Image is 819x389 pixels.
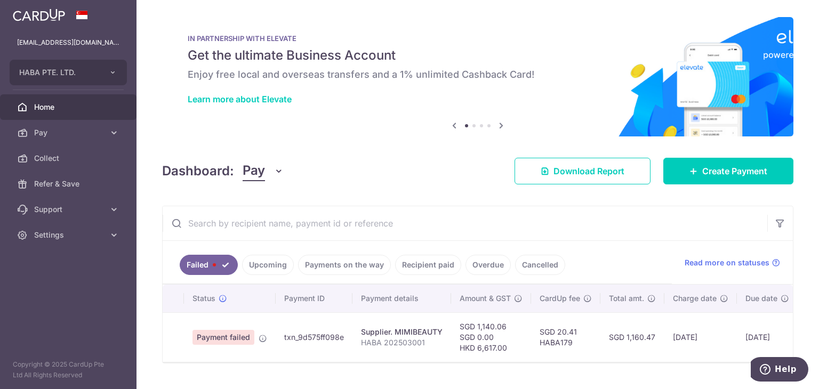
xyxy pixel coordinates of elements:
td: SGD 1,160.47 [600,312,664,362]
span: Charge date [673,293,717,304]
th: Payment details [352,285,451,312]
h4: Dashboard: [162,161,234,181]
img: CardUp [13,9,65,21]
span: Home [34,102,105,112]
p: [EMAIL_ADDRESS][DOMAIN_NAME] [17,37,119,48]
img: Renovation banner [162,17,793,136]
th: Payment ID [276,285,352,312]
span: Payment failed [192,330,254,345]
a: Create Payment [663,158,793,184]
span: Support [34,204,105,215]
a: Failed [180,255,238,275]
span: Settings [34,230,105,240]
span: Create Payment [702,165,767,177]
h6: Enjoy free local and overseas transfers and a 1% unlimited Cashback Card! [188,68,768,81]
td: SGD 20.41 HABA179 [531,312,600,362]
span: Collect [34,153,105,164]
span: Status [192,293,215,304]
a: Read more on statuses [685,257,780,268]
a: Payments on the way [298,255,391,275]
span: Total amt. [609,293,644,304]
a: Upcoming [242,255,294,275]
td: SGD 1,140.06 SGD 0.00 HKD 6,617.00 [451,312,531,362]
span: HABA PTE. LTD. [19,67,98,78]
span: CardUp fee [540,293,580,304]
a: Learn more about Elevate [188,94,292,104]
span: Refer & Save [34,179,105,189]
button: Pay [243,161,284,181]
span: Amount & GST [460,293,511,304]
p: HABA 202503001 [361,337,443,348]
input: Search by recipient name, payment id or reference [163,206,767,240]
span: Download Report [553,165,624,177]
a: Recipient paid [395,255,461,275]
h5: Get the ultimate Business Account [188,47,768,64]
td: txn_9d575ff098e [276,312,352,362]
iframe: Opens a widget where you can find more information [751,357,808,384]
td: [DATE] [664,312,737,362]
div: Supplier. MIMIBEAUTY [361,327,443,337]
a: Download Report [515,158,651,184]
a: Cancelled [515,255,565,275]
span: Read more on statuses [685,257,769,268]
td: [DATE] [737,312,798,362]
span: Due date [745,293,777,304]
p: IN PARTNERSHIP WITH ELEVATE [188,34,768,43]
button: HABA PTE. LTD. [10,60,127,85]
span: Pay [243,161,265,181]
span: Pay [34,127,105,138]
a: Overdue [465,255,511,275]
